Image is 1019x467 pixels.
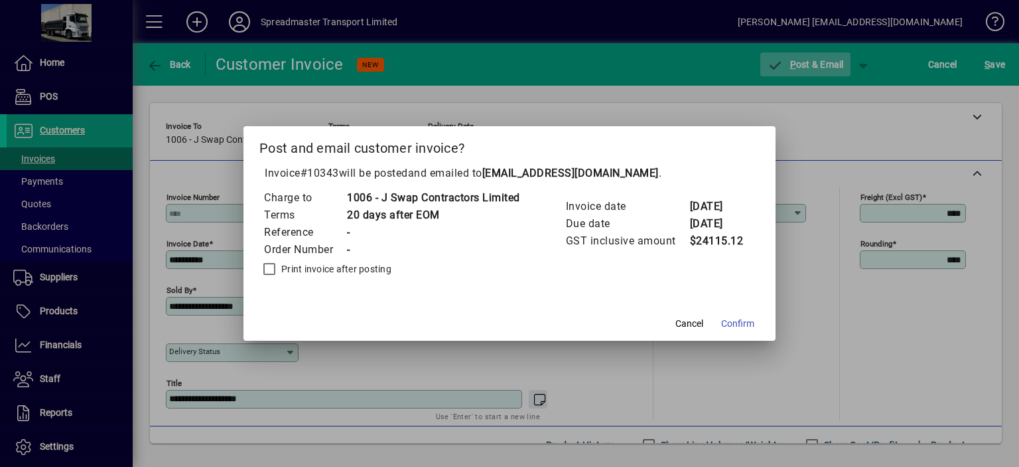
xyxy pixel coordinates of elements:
[243,126,776,165] h2: Post and email customer invoice?
[675,317,703,331] span: Cancel
[716,312,760,335] button: Confirm
[689,215,744,233] td: [DATE]
[346,207,520,224] td: 20 days after EOM
[263,207,346,224] td: Terms
[408,167,659,179] span: and emailed to
[346,189,520,207] td: 1006 - J Swap Contractors Limited
[263,189,346,207] td: Charge to
[301,167,339,179] span: #10343
[565,233,689,250] td: GST inclusive amount
[346,224,520,241] td: -
[263,241,346,258] td: Order Number
[668,312,711,335] button: Cancel
[346,241,520,258] td: -
[565,215,689,233] td: Due date
[721,317,754,331] span: Confirm
[689,198,744,215] td: [DATE]
[279,262,391,276] label: Print invoice after posting
[259,165,760,181] p: Invoice will be posted .
[565,198,689,215] td: Invoice date
[263,224,346,241] td: Reference
[689,233,744,250] td: $24115.12
[482,167,659,179] b: [EMAIL_ADDRESS][DOMAIN_NAME]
